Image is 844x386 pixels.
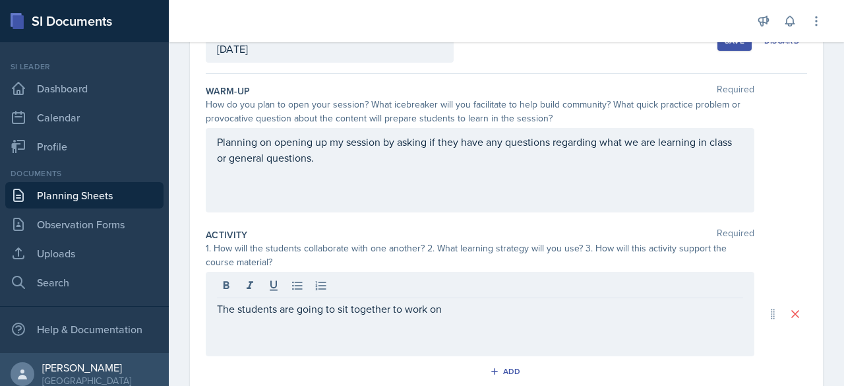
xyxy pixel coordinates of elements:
span: Required [717,228,754,241]
div: Si leader [5,61,164,73]
span: Required [717,84,754,98]
a: Search [5,269,164,296]
div: 1. How will the students collaborate with one another? 2. What learning strategy will you use? 3.... [206,241,754,269]
div: How do you plan to open your session? What icebreaker will you facilitate to help build community... [206,98,754,125]
a: Calendar [5,104,164,131]
div: Add [493,366,521,377]
a: Profile [5,133,164,160]
a: Dashboard [5,75,164,102]
a: Uploads [5,240,164,267]
p: Planning on opening up my session by asking if they have any questions regarding what we are lear... [217,134,743,166]
div: Documents [5,168,164,179]
label: Activity [206,228,248,241]
div: Help & Documentation [5,316,164,342]
label: Warm-Up [206,84,250,98]
div: [PERSON_NAME] [42,361,131,374]
button: Add [485,362,528,381]
a: Planning Sheets [5,182,164,209]
a: Observation Forms [5,211,164,238]
p: The students are going to sit together to work on [217,301,743,317]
